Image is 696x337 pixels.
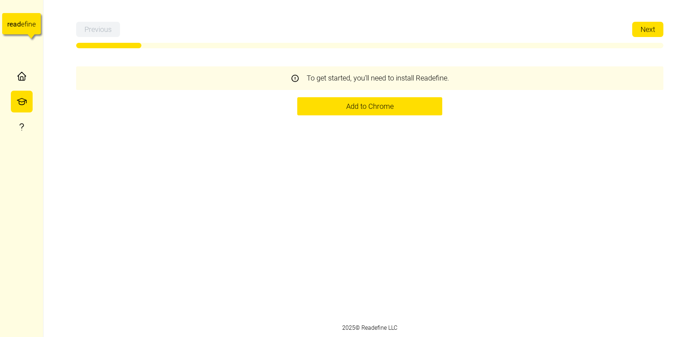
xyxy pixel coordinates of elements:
a: readefine [2,6,41,45]
span: Add to Chrome [346,98,394,115]
tspan: e [21,20,25,28]
button: Previous [76,22,120,37]
tspan: e [9,20,13,28]
button: Next [632,22,663,37]
p: To get started, you'll need to install Readefine. [307,73,449,84]
tspan: n [29,20,33,28]
tspan: f [25,20,27,28]
span: Next [641,22,655,37]
span: Previous [84,22,112,37]
tspan: i [27,20,28,28]
a: Add to Chrome [297,97,442,115]
tspan: r [7,20,10,28]
tspan: e [32,20,36,28]
tspan: d [17,20,21,28]
div: 2025 © Readefine LLC [339,320,401,336]
tspan: a [13,20,17,28]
